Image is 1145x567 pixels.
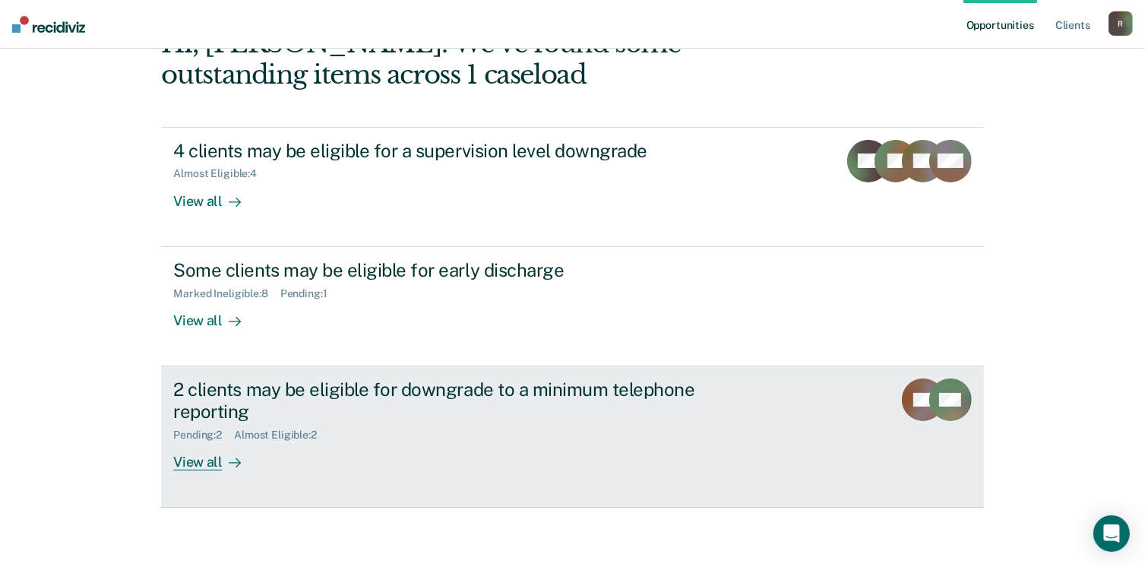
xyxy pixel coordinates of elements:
[234,429,329,442] div: Almost Eligible : 2
[173,379,707,423] div: 2 clients may be eligible for downgrade to a minimum telephone reporting
[1093,515,1130,552] div: Open Intercom Messenger
[161,28,819,90] div: Hi, [PERSON_NAME]. We’ve found some outstanding items across 1 caseload
[280,287,340,300] div: Pending : 1
[173,299,258,329] div: View all
[1109,11,1133,36] button: R
[173,167,269,180] div: Almost Eligible : 4
[173,140,707,162] div: 4 clients may be eligible for a supervision level downgrade
[173,287,280,300] div: Marked Ineligible : 8
[161,247,983,366] a: Some clients may be eligible for early dischargeMarked Ineligible:8Pending:1View all
[173,259,707,281] div: Some clients may be eligible for early discharge
[173,180,258,210] div: View all
[161,366,983,508] a: 2 clients may be eligible for downgrade to a minimum telephone reportingPending:2Almost Eligible:...
[173,429,234,442] div: Pending : 2
[173,441,258,470] div: View all
[12,16,85,33] img: Recidiviz
[161,127,983,247] a: 4 clients may be eligible for a supervision level downgradeAlmost Eligible:4View all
